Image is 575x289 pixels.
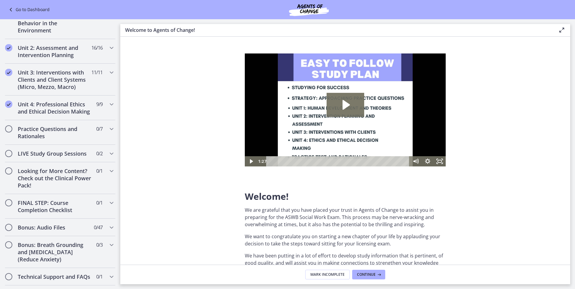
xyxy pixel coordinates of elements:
[7,6,50,13] a: Go to Dashboard
[5,101,12,108] i: Completed
[96,125,103,132] span: 0 / 7
[94,224,103,231] span: 0 / 47
[165,103,177,113] button: Mute
[245,206,446,228] p: We are grateful that you have placed your trust in Agents of Change to assist you in preparing fo...
[352,270,385,279] button: Continue
[91,69,103,76] span: 11 / 11
[189,103,201,113] button: Fullscreen
[245,190,289,202] span: Welcome!
[18,199,91,214] h2: FINAL STEP: Course Completion Checklist
[18,69,91,90] h2: Unit 3: Interventions with Clients and Client Systems (Micro, Mezzo, Macro)
[18,150,91,157] h2: LIVE Study Group Sessions
[18,273,91,280] h2: Technical Support and FAQs
[96,167,103,175] span: 0 / 1
[357,272,376,277] span: Continue
[96,273,103,280] span: 0 / 1
[91,44,103,51] span: 16 / 16
[18,241,91,263] h2: Bonus: Breath Grounding and [MEDICAL_DATA] (Reduce Anxiety)
[96,241,103,248] span: 0 / 3
[96,199,103,206] span: 0 / 1
[125,26,549,34] h3: Welcome to Agents of Change!
[177,103,189,113] button: Show settings menu
[18,44,91,59] h2: Unit 2: Assessment and Intervention Planning
[96,101,103,108] span: 9 / 9
[18,167,91,189] h2: Looking for More Content? Check out the Clinical Power Pack!
[18,125,91,140] h2: Practice Questions and Rationales
[26,103,162,113] div: Playbar
[273,2,345,17] img: Agents of Change Social Work Test Prep
[305,270,350,279] button: Mark Incomplete
[18,101,91,115] h2: Unit 4: Professional Ethics and Ethical Decision Making
[245,252,446,288] p: We have been putting in a lot of effort to develop study information that is pertinent, of good q...
[18,5,91,34] h2: Unit 1: Human Development, Diversity and Behavior in the Environment
[245,233,446,247] p: We want to congratulate you on starting a new chapter of your life by applauding your decision to...
[96,150,103,157] span: 0 / 2
[18,224,91,231] h2: Bonus: Audio Files
[5,69,12,76] i: Completed
[5,44,12,51] i: Completed
[82,39,119,63] button: Play Video: c1o6hcmjueu5qasqsu00.mp4
[310,272,345,277] span: Mark Incomplete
